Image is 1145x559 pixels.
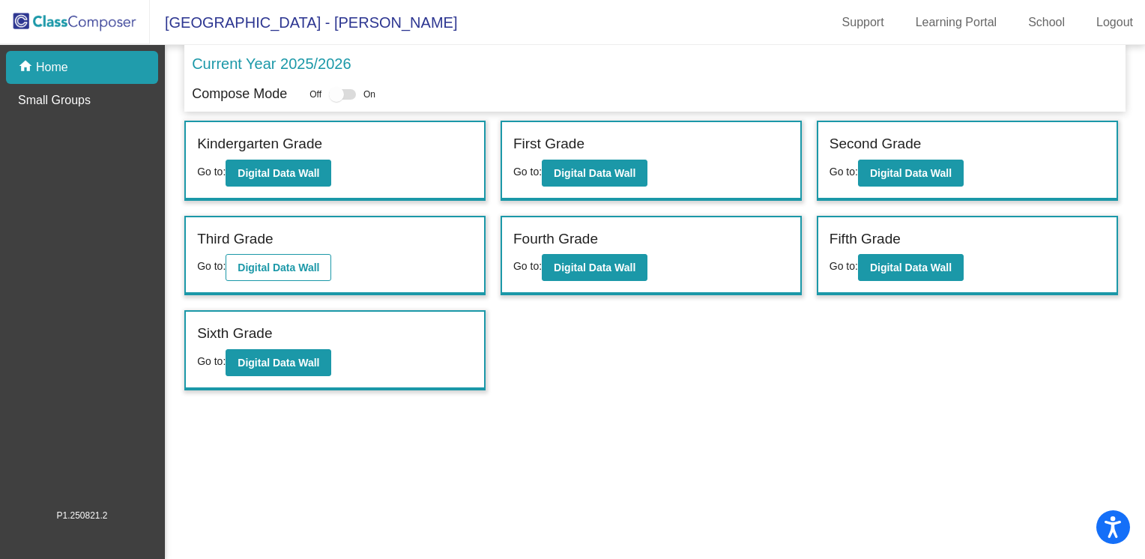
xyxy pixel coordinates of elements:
button: Digital Data Wall [542,160,647,187]
b: Digital Data Wall [870,167,952,179]
b: Digital Data Wall [238,357,319,369]
button: Digital Data Wall [858,254,964,281]
label: Second Grade [830,133,922,155]
p: Home [36,58,68,76]
label: First Grade [513,133,584,155]
b: Digital Data Wall [238,262,319,274]
label: Fourth Grade [513,229,598,250]
a: Learning Portal [904,10,1009,34]
span: Go to: [830,260,858,272]
a: Support [830,10,896,34]
b: Digital Data Wall [554,262,635,274]
span: On [363,88,375,101]
button: Digital Data Wall [542,254,647,281]
label: Fifth Grade [830,229,901,250]
button: Digital Data Wall [226,254,331,281]
p: Current Year 2025/2026 [192,52,351,75]
span: Go to: [197,355,226,367]
a: School [1016,10,1077,34]
span: Go to: [197,166,226,178]
label: Kindergarten Grade [197,133,322,155]
span: Go to: [197,260,226,272]
label: Sixth Grade [197,323,272,345]
b: Digital Data Wall [870,262,952,274]
b: Digital Data Wall [238,167,319,179]
button: Digital Data Wall [858,160,964,187]
span: Off [309,88,321,101]
b: Digital Data Wall [554,167,635,179]
p: Small Groups [18,91,91,109]
button: Digital Data Wall [226,349,331,376]
span: Go to: [513,166,542,178]
label: Third Grade [197,229,273,250]
span: [GEOGRAPHIC_DATA] - [PERSON_NAME] [150,10,457,34]
a: Logout [1084,10,1145,34]
span: Go to: [513,260,542,272]
span: Go to: [830,166,858,178]
mat-icon: home [18,58,36,76]
p: Compose Mode [192,84,287,104]
button: Digital Data Wall [226,160,331,187]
